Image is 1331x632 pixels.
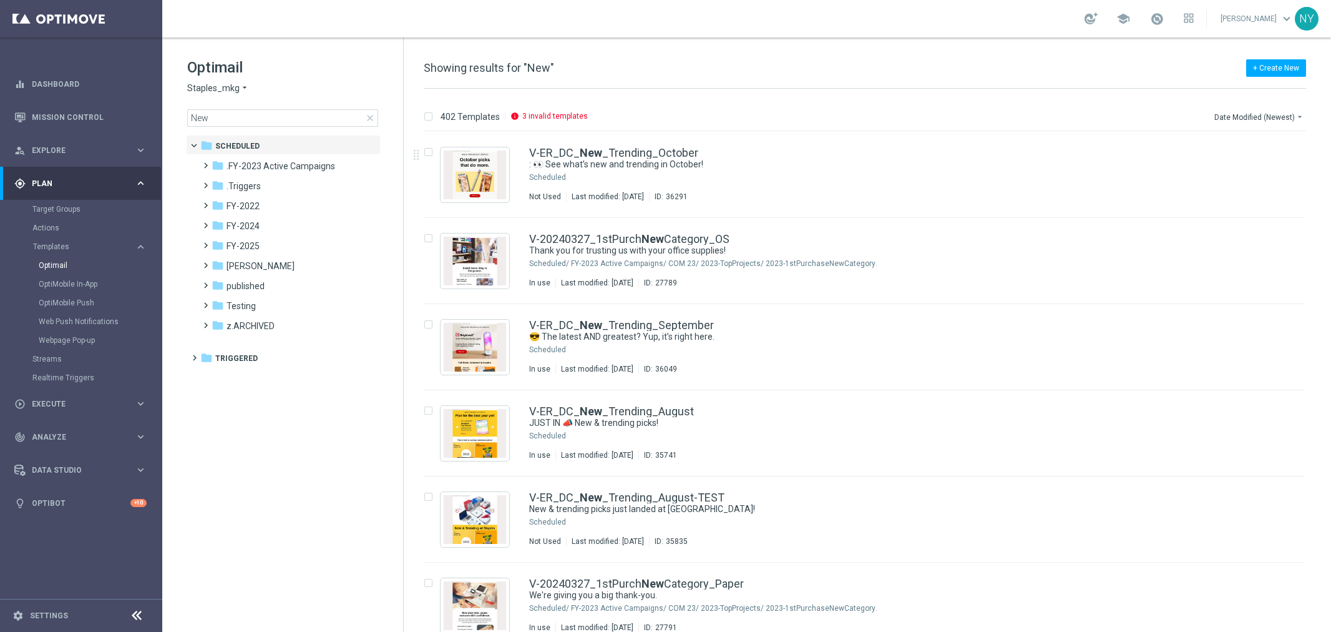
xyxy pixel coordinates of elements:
i: keyboard_arrow_right [135,241,147,253]
span: Triggered [215,353,258,364]
i: folder [212,239,224,252]
div: Last modified: [DATE] [556,450,638,460]
img: 35835.jpeg [444,495,506,544]
button: Templates keyboard_arrow_right [32,242,147,252]
span: FY-2025 [227,240,260,252]
div: Scheduled [568,431,1252,441]
img: 27791.jpeg [444,581,506,630]
div: ID: [649,536,688,546]
i: keyboard_arrow_right [135,144,147,156]
span: Explore [32,147,135,154]
span: Staples_mkg [187,82,240,94]
div: Last modified: [DATE] [556,278,638,288]
a: V-ER_DC_New_Trending_August-TEST [529,492,724,503]
div: In use [529,450,550,460]
div: Scheduled [529,345,566,355]
div: ID: [638,364,677,374]
span: FY-2022 [227,200,260,212]
i: folder [212,279,224,292]
div: 35835 [666,536,688,546]
img: 36049.jpeg [444,323,506,372]
div: Plan [14,178,135,189]
div: Scheduled [568,517,1252,527]
div: 27789 [655,278,677,288]
a: V-20240327_1stPurchNewCategory_OS [529,234,729,245]
div: Web Push Notifications [39,312,161,331]
div: Last modified: [DATE] [567,536,649,546]
a: OptiMobile Push [39,298,130,308]
div: Scheduled/.FY-2023 Active Campaigns/COM 23/2023-TopProjects/2023-1stPurchaseNewCategory [571,259,1252,269]
span: .FY-2023 Active Campaigns [227,160,335,172]
a: V-ER_DC_New_Trending_October [529,147,698,159]
a: V-ER_DC_New_Trending_August [529,406,694,417]
span: z.ARCHIVED [227,320,275,332]
a: Optibot [32,486,130,520]
p: 402 Templates [441,111,500,122]
img: 36291.jpeg [444,151,506,199]
div: Not Used [529,536,561,546]
div: Press SPACE to select this row. [411,390,1329,476]
i: folder [212,259,224,272]
p: 3 invalid templates [522,111,588,121]
i: folder [212,219,224,232]
div: +10 [130,499,147,507]
div: OptiMobile Push [39,294,161,312]
i: settings [12,610,24,621]
b: New [580,318,602,332]
i: lightbulb [14,498,26,509]
div: Scheduled [568,172,1252,182]
img: 27789.jpeg [444,237,506,285]
div: ID: [638,450,677,460]
button: gps_fixed Plan keyboard_arrow_right [14,179,147,189]
a: Mission Control [32,101,147,134]
div: OptiMobile In-App [39,275,161,294]
i: keyboard_arrow_right [135,464,147,476]
div: Scheduled [529,517,566,527]
div: ID: [649,192,688,202]
i: keyboard_arrow_right [135,177,147,189]
div: 35741 [655,450,677,460]
div: 36291 [666,192,688,202]
button: play_circle_outline Execute keyboard_arrow_right [14,399,147,409]
button: track_changes Analyze keyboard_arrow_right [14,432,147,442]
div: Target Groups [32,200,161,219]
div: Press SPACE to select this row. [411,218,1329,304]
button: person_search Explore keyboard_arrow_right [14,146,147,156]
div: Scheduled/ [529,259,569,269]
div: Dashboard [14,67,147,101]
button: Mission Control [14,112,147,122]
span: keyboard_arrow_down [1280,12,1294,26]
div: Data Studio keyboard_arrow_right [14,465,147,475]
span: Templates [33,243,122,250]
span: Testing [227,300,256,312]
div: Optibot [14,486,147,520]
span: jonathan_testing_folder [227,260,295,272]
a: Web Push Notifications [39,317,130,327]
div: New & trending picks just landed at Staples! [529,503,1252,515]
a: : 👀 See what’s new and trending in October! [529,159,1224,170]
img: 35741.jpeg [444,409,506,458]
div: Webpage Pop-up [39,331,161,350]
i: folder [212,299,224,312]
div: Not Used [529,192,561,202]
i: keyboard_arrow_right [135,398,147,410]
a: Settings [30,612,68,620]
button: lightbulb Optibot +10 [14,498,147,508]
i: folder [200,139,213,152]
div: In use [529,278,550,288]
div: Actions [32,219,161,237]
div: ID: [638,278,677,288]
i: arrow_drop_down [1295,112,1305,122]
a: Dashboard [32,67,147,101]
div: Last modified: [DATE] [567,192,649,202]
a: V-20240327_1stPurchNewCategory_Paper [529,578,744,590]
b: New [580,491,602,504]
div: Press SPACE to select this row. [411,132,1329,218]
div: Thank you for trusting us with your office supplies! [529,245,1252,257]
a: Thank you for trusting us with your office supplies! [529,245,1224,257]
